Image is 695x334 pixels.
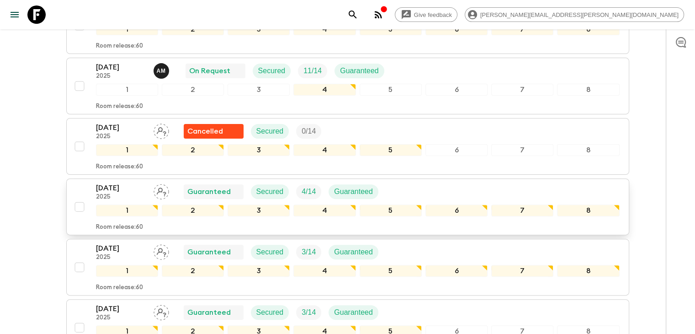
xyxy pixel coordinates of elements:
[302,126,316,137] p: 0 / 14
[465,7,684,22] div: [PERSON_NAME][EMAIL_ADDRESS][PERSON_NAME][DOMAIN_NAME]
[66,178,629,235] button: [DATE]2025Assign pack leaderGuaranteedSecuredTrip FillGuaranteed12345678Room release:60
[96,122,146,133] p: [DATE]
[96,284,143,291] p: Room release: 60
[491,144,553,156] div: 7
[162,84,224,96] div: 2
[334,307,373,318] p: Guaranteed
[303,65,322,76] p: 11 / 14
[96,194,146,201] p: 2025
[96,43,143,50] p: Room release: 60
[162,23,224,35] div: 2
[256,247,284,258] p: Secured
[66,118,629,175] button: [DATE]2025Assign pack leaderFlash Pack cancellationSecuredTrip Fill12345678Room release:60
[228,84,290,96] div: 3
[409,11,457,18] span: Give feedback
[491,265,553,277] div: 7
[189,65,230,76] p: On Request
[162,205,224,216] div: 2
[96,183,146,194] p: [DATE]
[96,314,146,322] p: 2025
[184,124,244,139] div: Flash Pack cancellation
[340,65,379,76] p: Guaranteed
[298,64,327,78] div: Trip Fill
[344,5,362,24] button: search adventures
[154,126,169,134] span: Assign pack leader
[154,187,169,194] span: Assign pack leader
[296,245,321,259] div: Trip Fill
[96,144,158,156] div: 1
[228,265,290,277] div: 3
[96,243,146,254] p: [DATE]
[251,184,289,199] div: Secured
[251,245,289,259] div: Secured
[187,307,231,318] p: Guaranteed
[360,23,422,35] div: 5
[360,144,422,156] div: 5
[425,84,488,96] div: 6
[425,265,488,277] div: 6
[334,186,373,197] p: Guaranteed
[293,23,355,35] div: 4
[154,66,171,73] span: Allan Morales
[491,205,553,216] div: 7
[154,307,169,315] span: Assign pack leader
[154,63,171,79] button: AM
[251,124,289,139] div: Secured
[96,62,146,73] p: [DATE]
[96,205,158,216] div: 1
[302,247,316,258] p: 3 / 14
[96,133,146,140] p: 2025
[557,265,619,277] div: 8
[96,254,146,261] p: 2025
[334,247,373,258] p: Guaranteed
[425,23,488,35] div: 6
[162,144,224,156] div: 2
[293,84,355,96] div: 4
[256,126,284,137] p: Secured
[302,307,316,318] p: 3 / 14
[96,23,158,35] div: 1
[96,103,143,110] p: Room release: 60
[228,144,290,156] div: 3
[256,186,284,197] p: Secured
[5,5,24,24] button: menu
[293,205,355,216] div: 4
[302,186,316,197] p: 4 / 14
[557,144,619,156] div: 8
[96,163,143,171] p: Room release: 60
[296,124,321,139] div: Trip Fill
[557,84,619,96] div: 8
[96,303,146,314] p: [DATE]
[395,7,457,22] a: Give feedback
[256,307,284,318] p: Secured
[296,184,321,199] div: Trip Fill
[557,205,619,216] div: 8
[296,305,321,320] div: Trip Fill
[253,64,291,78] div: Secured
[293,265,355,277] div: 4
[187,247,231,258] p: Guaranteed
[96,224,143,231] p: Room release: 60
[96,84,158,96] div: 1
[425,205,488,216] div: 6
[157,67,166,75] p: A M
[475,11,684,18] span: [PERSON_NAME][EMAIL_ADDRESS][PERSON_NAME][DOMAIN_NAME]
[491,84,553,96] div: 7
[154,247,169,254] span: Assign pack leader
[162,265,224,277] div: 2
[360,84,422,96] div: 5
[258,65,286,76] p: Secured
[66,58,629,114] button: [DATE]2025Allan MoralesOn RequestSecuredTrip FillGuaranteed12345678Room release:60
[360,265,422,277] div: 5
[187,186,231,197] p: Guaranteed
[360,205,422,216] div: 5
[228,23,290,35] div: 3
[491,23,553,35] div: 7
[557,23,619,35] div: 8
[425,144,488,156] div: 6
[187,126,223,137] p: Cancelled
[293,144,355,156] div: 4
[96,265,158,277] div: 1
[66,239,629,296] button: [DATE]2025Assign pack leaderGuaranteedSecuredTrip FillGuaranteed12345678Room release:60
[96,73,146,80] p: 2025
